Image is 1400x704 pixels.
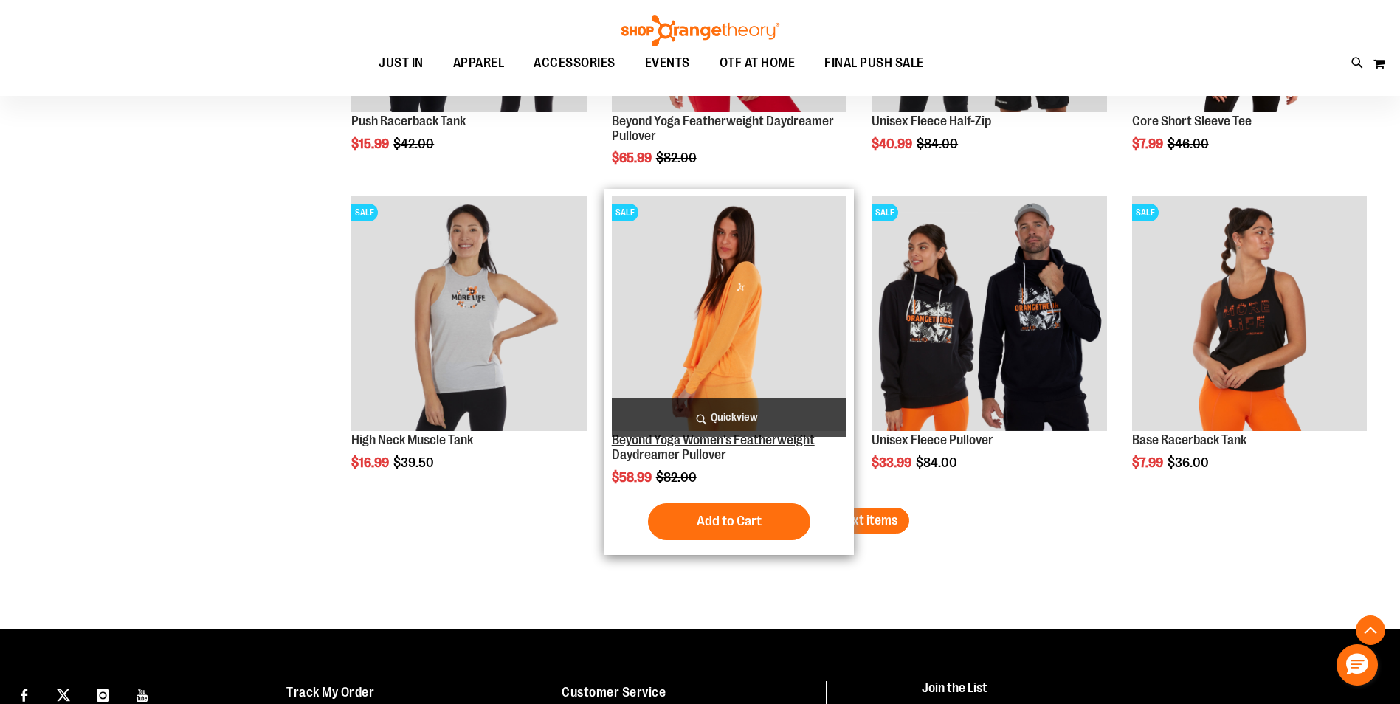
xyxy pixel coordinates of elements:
[872,196,1106,431] img: Product image for Unisex Fleece Pullover
[612,196,846,431] img: Product image for Beyond Yoga Womens Featherweight Daydreamer Pullover
[872,196,1106,433] a: Product image for Unisex Fleece PulloverSALE
[697,513,762,529] span: Add to Cart
[612,204,638,221] span: SALE
[534,46,615,80] span: ACCESSORIES
[351,196,586,433] a: Product image for High Neck Muscle TankSALE
[612,196,846,433] a: Product image for Beyond Yoga Womens Featherweight Daydreamer PulloverSALE
[604,189,854,555] div: product
[286,685,374,700] a: Track My Order
[656,470,699,485] span: $82.00
[810,46,939,80] a: FINAL PUSH SALE
[872,137,914,151] span: $40.99
[872,455,914,470] span: $33.99
[720,46,796,80] span: OTF AT HOME
[612,432,815,462] a: Beyond Yoga Women's Featherweight Daydreamer Pullover
[1356,615,1385,645] button: Back To Top
[705,46,810,80] a: OTF AT HOME
[1132,196,1367,431] img: Product image for Base Racerback Tank
[351,137,391,151] span: $15.99
[1132,455,1165,470] span: $7.99
[1168,137,1211,151] span: $46.00
[351,204,378,221] span: SALE
[612,114,834,143] a: Beyond Yoga Featherweight Daydreamer Pullover
[1168,455,1211,470] span: $36.00
[656,151,699,165] span: $82.00
[351,114,466,128] a: Push Racerback Tank
[453,46,505,80] span: APPAREL
[1132,114,1252,128] a: Core Short Sleeve Tee
[1337,644,1378,686] button: Hello, have a question? Let’s chat.
[351,455,391,470] span: $16.99
[1132,137,1165,151] span: $7.99
[351,432,473,447] a: High Neck Muscle Tank
[864,189,1114,508] div: product
[630,46,705,80] a: EVENTS
[57,689,70,702] img: Twitter
[438,46,520,80] a: APPAREL
[1132,204,1159,221] span: SALE
[872,432,993,447] a: Unisex Fleece Pullover
[351,196,586,431] img: Product image for High Neck Muscle Tank
[364,46,438,80] a: JUST IN
[1125,189,1374,508] div: product
[811,513,897,528] span: Load next items
[872,114,991,128] a: Unisex Fleece Half-Zip
[393,137,436,151] span: $42.00
[648,503,810,540] button: Add to Cart
[344,189,593,508] div: product
[824,46,924,80] span: FINAL PUSH SALE
[1132,432,1246,447] a: Base Racerback Tank
[645,46,690,80] span: EVENTS
[612,398,846,437] a: Quickview
[393,455,436,470] span: $39.50
[872,204,898,221] span: SALE
[519,46,630,80] a: ACCESSORIES
[562,685,666,700] a: Customer Service
[917,137,960,151] span: $84.00
[1132,196,1367,433] a: Product image for Base Racerback TankSALE
[612,151,654,165] span: $65.99
[619,15,782,46] img: Shop Orangetheory
[799,508,909,534] button: Load next items
[612,470,654,485] span: $58.99
[379,46,424,80] span: JUST IN
[916,455,959,470] span: $84.00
